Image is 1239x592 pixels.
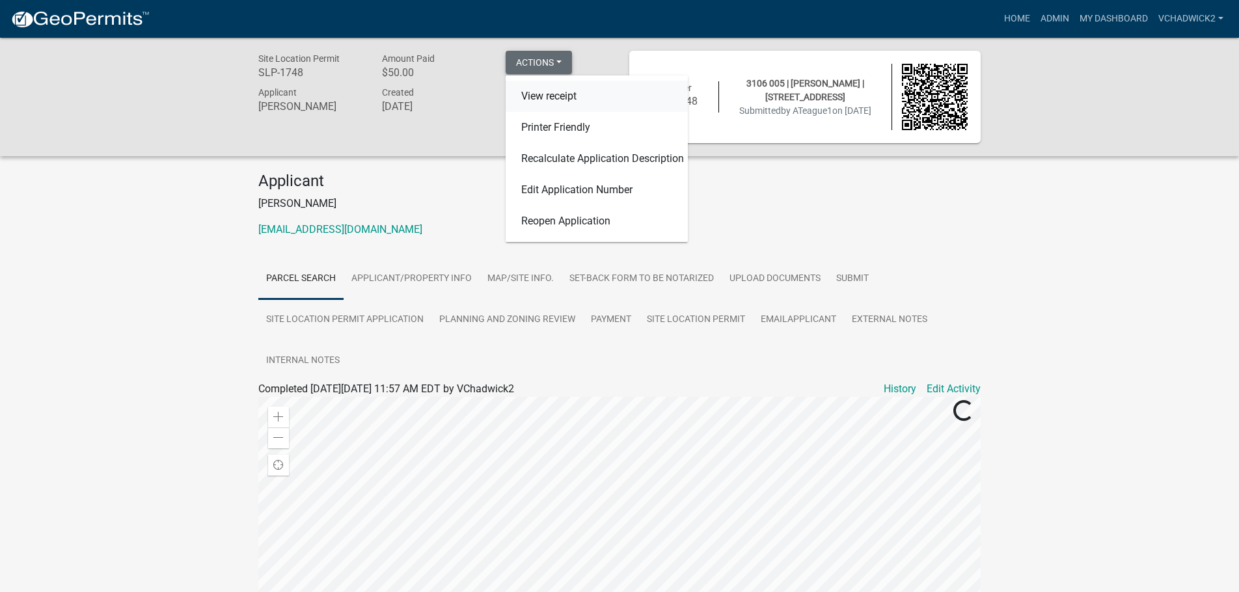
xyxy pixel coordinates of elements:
[746,78,864,102] span: 3106 005 | [PERSON_NAME] | [STREET_ADDRESS]
[506,174,688,206] a: Edit Application Number
[258,66,362,79] h6: SLP-1748
[268,455,289,476] div: Find my location
[344,258,480,300] a: Applicant/Property Info
[739,105,871,116] span: Submitted on [DATE]
[480,258,562,300] a: Map/Site Info.
[382,53,435,64] span: Amount Paid
[828,258,877,300] a: Submit
[258,100,362,113] h6: [PERSON_NAME]
[258,340,347,382] a: Internal Notes
[431,299,583,341] a: Planning and Zoning Review
[506,112,688,143] a: Printer Friendly
[506,81,688,112] a: View receipt
[1035,7,1074,31] a: Admin
[844,299,935,341] a: External Notes
[258,53,340,64] span: Site Location Permit
[258,87,297,98] span: Applicant
[506,143,688,174] a: Recalculate Application Description
[506,51,572,74] button: Actions
[258,223,422,235] a: [EMAIL_ADDRESS][DOMAIN_NAME]
[562,258,722,300] a: Set-Back Form to be Notarized
[884,381,916,397] a: History
[753,299,844,341] a: EmailApplicant
[1153,7,1229,31] a: VChadwick2
[268,427,289,448] div: Zoom out
[382,66,486,79] h6: $50.00
[927,381,981,397] a: Edit Activity
[506,206,688,237] a: Reopen Application
[781,105,832,116] span: by ATeague1
[902,64,968,130] img: QR code
[258,172,981,191] h4: Applicant
[258,196,981,211] p: [PERSON_NAME]
[722,258,828,300] a: Upload Documents
[258,383,514,395] span: Completed [DATE][DATE] 11:57 AM EDT by VChadwick2
[506,75,688,242] div: Actions
[382,100,486,113] h6: [DATE]
[258,258,344,300] a: Parcel search
[258,299,431,341] a: Site Location Permit Application
[382,87,414,98] span: Created
[639,299,753,341] a: Site Location Permit
[999,7,1035,31] a: Home
[268,407,289,427] div: Zoom in
[583,299,639,341] a: Payment
[1074,7,1153,31] a: My Dashboard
